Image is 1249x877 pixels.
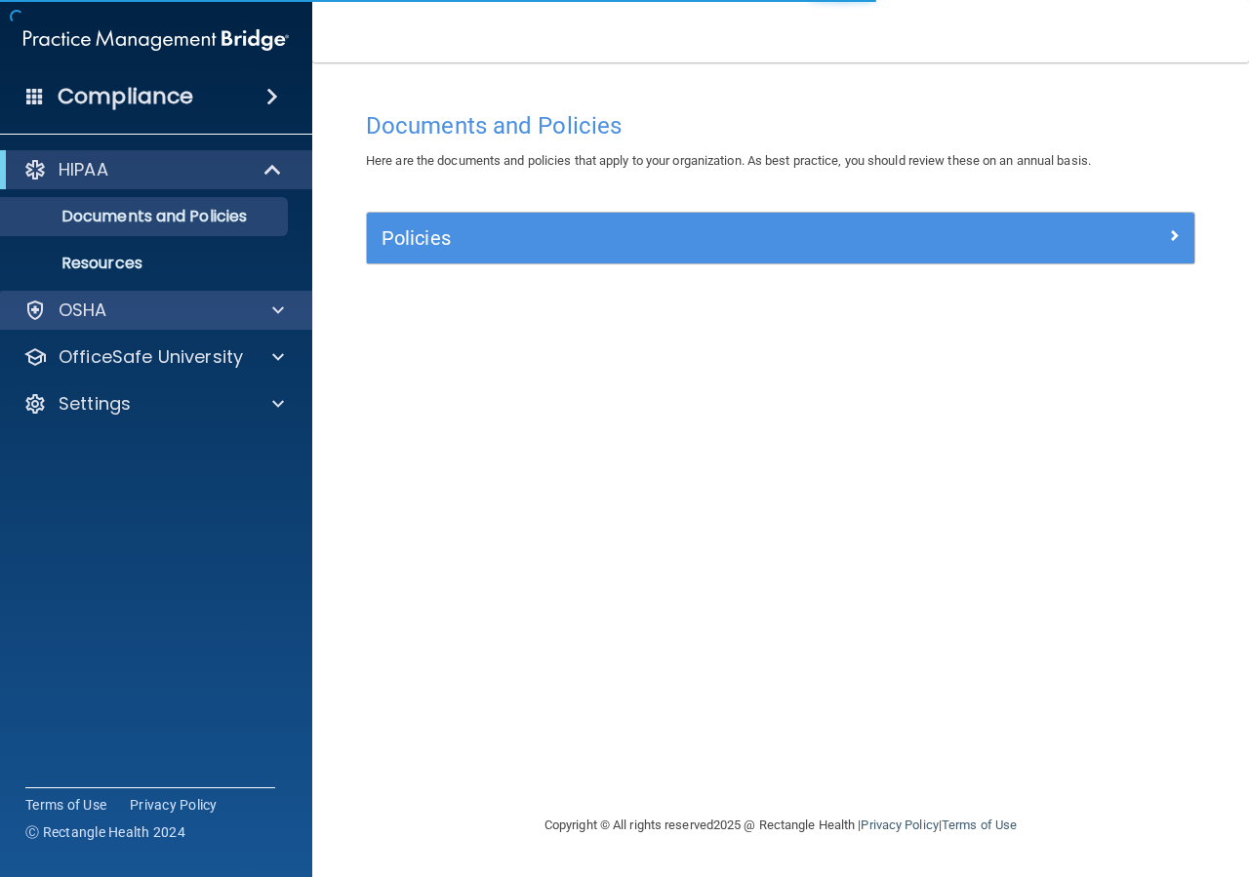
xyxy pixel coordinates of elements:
[59,392,131,416] p: Settings
[382,227,973,249] h5: Policies
[130,795,218,815] a: Privacy Policy
[366,113,1195,139] h4: Documents and Policies
[58,83,193,110] h4: Compliance
[23,345,284,369] a: OfficeSafe University
[23,158,283,181] a: HIPAA
[25,795,106,815] a: Terms of Use
[59,158,108,181] p: HIPAA
[911,738,1226,817] iframe: Drift Widget Chat Controller
[59,345,243,369] p: OfficeSafe University
[366,153,1091,168] span: Here are the documents and policies that apply to your organization. As best practice, you should...
[382,222,1180,254] a: Policies
[23,20,289,60] img: PMB logo
[23,392,284,416] a: Settings
[59,299,107,322] p: OSHA
[23,299,284,322] a: OSHA
[942,817,1017,832] a: Terms of Use
[13,254,279,273] p: Resources
[25,822,185,842] span: Ⓒ Rectangle Health 2024
[13,207,279,226] p: Documents and Policies
[861,817,938,832] a: Privacy Policy
[424,794,1137,857] div: Copyright © All rights reserved 2025 @ Rectangle Health | |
